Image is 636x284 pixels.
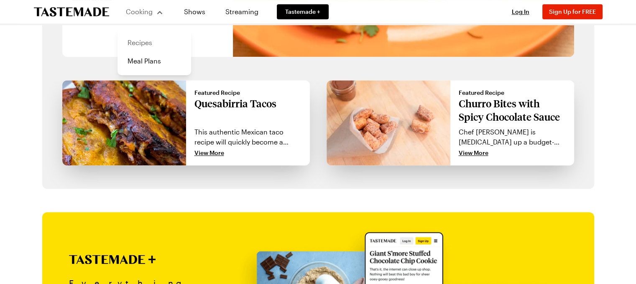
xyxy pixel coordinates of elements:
[459,127,566,147] p: Chef [PERSON_NAME] is [MEDICAL_DATA] up a budget-friendly ballpark classic: churros! His version ...
[459,149,488,157] span: View More
[34,7,109,17] a: To Tastemade Home Page
[126,8,153,15] span: Cooking
[459,89,566,97] span: Featured Recipe
[549,8,596,15] span: Sign Up for FREE
[123,33,186,52] a: Recipes
[512,8,529,15] span: Log In
[542,4,603,19] button: Sign Up for FREE
[194,89,301,97] span: Featured Recipe
[194,127,301,147] p: This authentic Mexican taco recipe will quickly become a weeknight dinner staple. Tender braised ...
[69,255,156,264] img: Tastemade Plus
[277,4,329,19] a: Tastemade +
[327,80,574,165] a: Featured RecipeChurro Bites with Spicy Chocolate SauceChef [PERSON_NAME] is [MEDICAL_DATA] up a b...
[117,28,191,75] div: Cooking
[62,80,186,165] img: Quesabirria Tacos
[327,80,450,165] img: Churro Bites with Spicy Chocolate Sauce
[504,8,537,16] button: Log In
[194,97,301,124] p: Quesabirria Tacos
[123,52,186,70] a: Meal Plans
[62,80,310,165] a: Featured RecipeQuesabirria TacosThis authentic Mexican taco recipe will quickly become a weeknigh...
[459,97,566,124] p: Churro Bites with Spicy Chocolate Sauce
[126,2,164,22] button: Cooking
[285,8,320,16] span: Tastemade +
[194,149,224,157] span: View More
